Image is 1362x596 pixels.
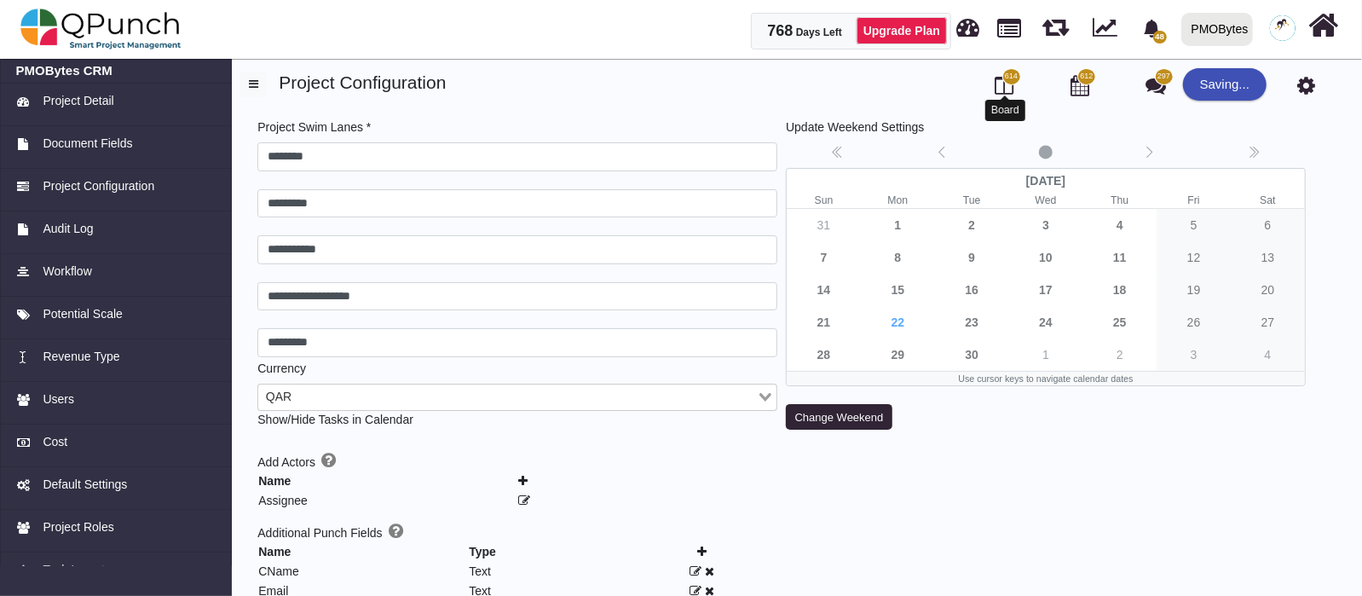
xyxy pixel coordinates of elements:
label: Currency [257,360,306,378]
small: Monday [861,193,935,208]
img: avatar [1270,15,1296,41]
a: bell fill48 [1133,1,1174,55]
span: Project Detail [43,92,113,110]
div: Saving... [1183,68,1267,101]
span: 768 [768,22,794,39]
img: qpunch-sp.fa6292f.png [20,3,182,55]
span: QAR [262,388,295,407]
i: Calendar [1071,75,1089,95]
small: Saturday [1231,193,1305,208]
span: 297 [1157,71,1170,83]
a: PMOBytes [1174,1,1260,57]
div: PMOBytes [1192,14,1249,44]
small: Tuesday [935,193,1009,208]
span: 612 [1081,71,1094,83]
div: Board [985,100,1025,121]
span: Potential Scale [43,305,122,323]
span: Project Roles [43,518,113,536]
i: Punch Discussion [1146,75,1167,95]
span: 48 [1153,31,1167,43]
h4: Project Configuration [240,72,1349,93]
div: Search for option [257,384,777,411]
a: PMOBytes CRM [16,63,216,78]
div: Notification [1137,13,1167,43]
span: Dashboard [957,10,980,36]
th: Type [468,542,585,562]
td: Assignee [257,491,517,511]
label: Project Swim Lanes * [257,119,371,136]
i: Add Fields [389,523,403,540]
label: Update Weekend Settings [786,119,924,136]
small: Friday [1157,193,1231,208]
span: Document Fields [43,135,132,153]
span: Users [43,391,74,408]
div: [DATE] [787,169,1305,193]
span: Task Import [43,561,104,579]
div: Add Actors [257,446,777,511]
i: Add Actors [321,452,336,469]
span: Default Settings [43,476,127,494]
span: Cost [43,433,67,451]
button: Change Weekend [786,404,892,430]
td: Text [468,562,585,582]
input: Search for option [297,388,755,407]
a: avatar [1260,1,1306,55]
span: Audit Log [43,220,93,238]
span: Iteration [1042,9,1069,37]
div: Use cursor keys to navigate calendar dates [787,372,1305,385]
td: CName [257,562,468,582]
span: Revenue Type [43,348,119,366]
div: Dynamic Report [1084,1,1133,57]
span: Project Configuration [43,177,154,195]
span: Days Left [796,26,842,38]
small: Wednesday [1009,193,1083,208]
span: Aamir Pmobytes [1270,15,1296,41]
span: Projects [998,11,1022,38]
span: Workflow [43,263,91,281]
small: Thursday [1082,193,1157,208]
th: Name [257,542,468,562]
span: 614 [1005,71,1018,83]
a: Upgrade Plan [857,17,947,44]
legend: Show/Hide Tasks in Calendar [257,411,777,434]
div: Calendar navigation [786,142,1306,165]
small: Sunday [787,193,861,208]
th: Name [257,472,517,491]
svg: bell fill [1143,20,1161,38]
i: Home [1309,9,1339,42]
